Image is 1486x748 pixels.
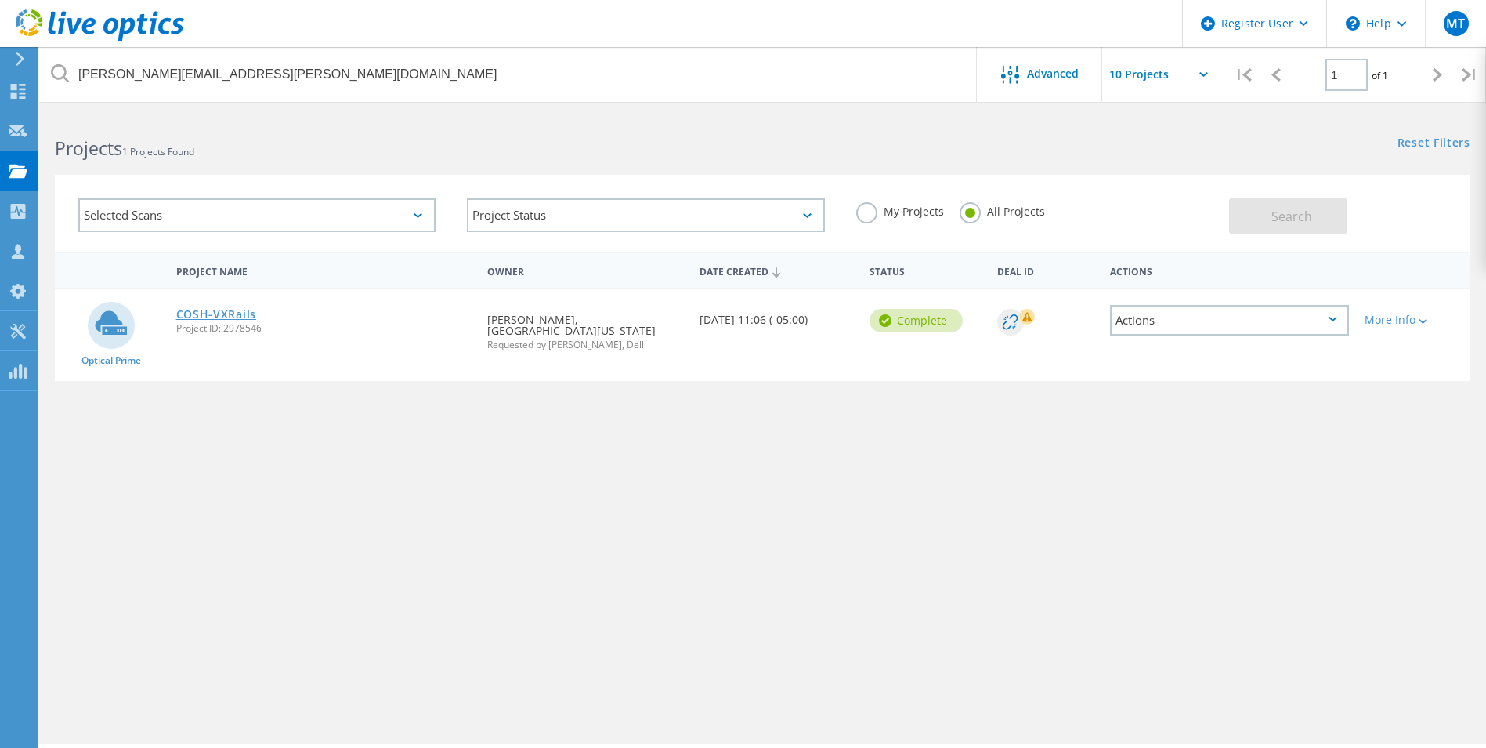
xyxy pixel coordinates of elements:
div: Deal Id [989,256,1103,285]
span: Optical Prime [81,356,141,365]
div: Project Status [467,198,824,232]
div: Project Name [168,256,480,285]
label: My Projects [856,202,944,217]
div: [PERSON_NAME], [GEOGRAPHIC_DATA][US_STATE] [479,289,692,365]
div: | [1454,47,1486,103]
label: All Projects [960,202,1045,217]
div: Status [862,256,989,285]
div: Date Created [692,256,862,285]
div: | [1227,47,1260,103]
span: MT [1446,17,1465,30]
div: More Info [1365,314,1462,325]
div: Actions [1110,305,1349,336]
span: of 1 [1372,69,1388,82]
div: Actions [1102,256,1357,285]
span: Advanced [1027,68,1079,79]
b: Projects [55,136,122,161]
div: Complete [870,309,963,332]
button: Search [1229,198,1347,234]
svg: \n [1346,16,1360,31]
a: Live Optics Dashboard [16,33,184,44]
a: Reset Filters [1397,137,1470,151]
div: Owner [479,256,692,285]
div: [DATE] 11:06 (-05:00) [692,289,862,341]
span: Project ID: 2978546 [176,324,472,333]
span: Requested by [PERSON_NAME], Dell [487,340,684,350]
div: Selected Scans [78,198,436,232]
span: 1 Projects Found [122,145,194,158]
a: COSH-VXRails [176,309,256,320]
input: Search projects by name, owner, ID, company, etc [39,47,978,102]
span: Search [1271,208,1312,225]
